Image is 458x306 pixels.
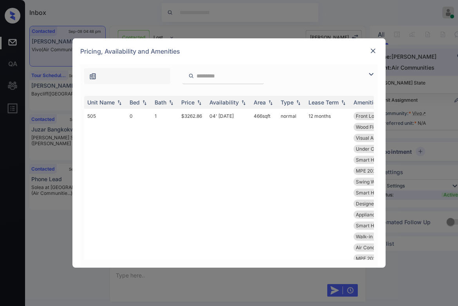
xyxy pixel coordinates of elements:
td: 04' [DATE] [206,109,251,266]
span: Visual And Voic... [356,135,393,141]
div: Amenities [353,99,380,106]
span: MPE 2024 Roofto... [356,168,398,174]
img: sorting [339,100,347,105]
img: sorting [240,100,247,105]
span: Designer Cabine... [356,201,396,207]
img: sorting [195,100,203,105]
span: Under Cabinet L... [356,146,395,152]
td: 0 [126,109,151,266]
img: sorting [141,100,148,105]
div: Availability [209,99,239,106]
span: Wood Flooring 1 [356,124,391,130]
img: icon-zuma [188,72,194,79]
td: 505 [84,109,126,266]
img: sorting [115,100,123,105]
span: Smart Home Door... [356,190,399,196]
span: Front Loading W... [356,113,395,119]
span: Walk-in Shower [356,234,391,239]
td: normal [278,109,305,266]
td: 12 months [305,109,350,266]
div: Unit Name [87,99,115,106]
div: Bed [130,99,140,106]
img: sorting [267,100,274,105]
span: Swing Windows [356,179,391,185]
img: sorting [294,100,302,105]
div: Bath [155,99,166,106]
span: MPE 2025 Hallwa... [356,256,398,261]
span: Smart Home Ther... [356,223,399,229]
img: icon-zuma [366,70,376,79]
div: Area [254,99,266,106]
span: Air Conditioner [356,245,389,250]
td: $3262.86 [178,109,206,266]
span: Smart Home Wind... [356,157,400,163]
td: 1 [151,109,178,266]
span: Appliances Stai... [356,212,393,218]
div: Type [281,99,294,106]
div: Lease Term [308,99,339,106]
img: icon-zuma [89,72,97,80]
img: close [369,47,377,55]
img: sorting [167,100,175,105]
td: 466 sqft [251,109,278,266]
div: Price [181,99,195,106]
div: Pricing, Availability and Amenities [72,38,386,64]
